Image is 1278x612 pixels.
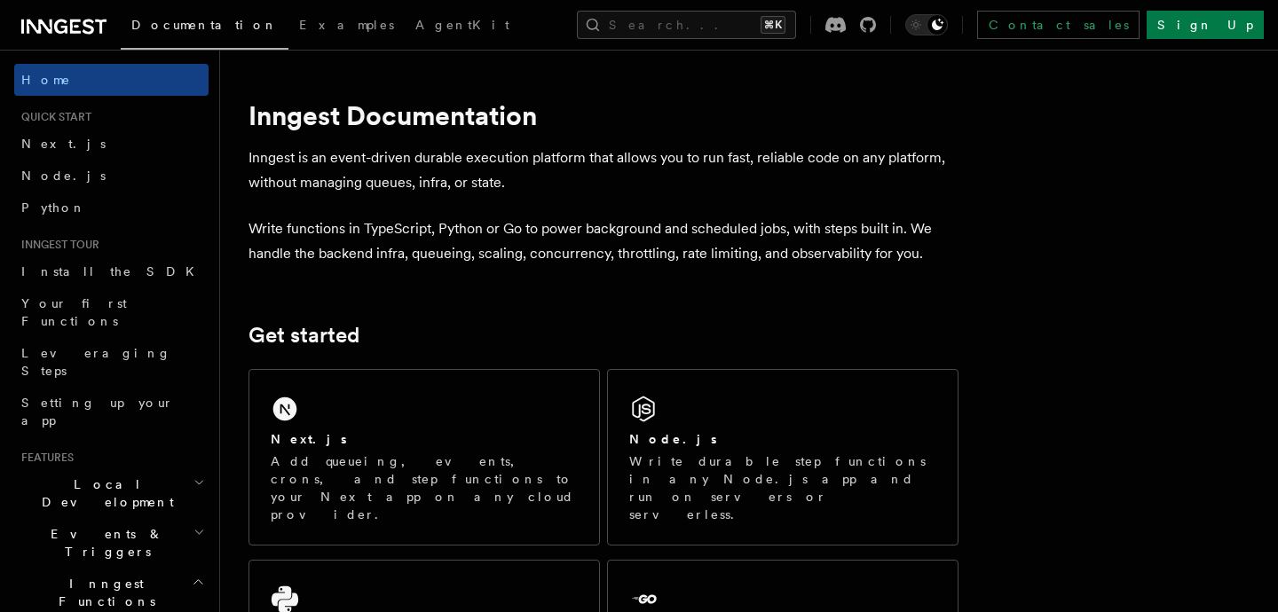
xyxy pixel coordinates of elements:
span: Python [21,200,86,215]
a: Get started [248,323,359,348]
span: Documentation [131,18,278,32]
span: Quick start [14,110,91,124]
p: Add queueing, events, crons, and step functions to your Next app on any cloud provider. [271,452,578,523]
span: Your first Functions [21,296,127,328]
span: Leveraging Steps [21,346,171,378]
a: Next.jsAdd queueing, events, crons, and step functions to your Next app on any cloud provider. [248,369,600,545]
p: Write functions in TypeScript, Python or Go to power background and scheduled jobs, with steps bu... [248,216,958,266]
span: Events & Triggers [14,525,193,561]
p: Inngest is an event-driven durable execution platform that allows you to run fast, reliable code ... [248,145,958,195]
span: Local Development [14,475,193,511]
h1: Inngest Documentation [248,99,958,131]
span: Examples [299,18,394,32]
span: Inngest tour [14,238,99,252]
span: Next.js [21,137,106,151]
a: AgentKit [405,5,520,48]
a: Documentation [121,5,288,50]
a: Next.js [14,128,209,160]
a: Home [14,64,209,96]
a: Sign Up [1147,11,1264,39]
span: Inngest Functions [14,575,192,610]
a: Leveraging Steps [14,337,209,387]
a: Node.jsWrite durable step functions in any Node.js app and run on servers or serverless. [607,369,958,545]
span: Home [21,71,71,89]
h2: Node.js [629,430,717,448]
button: Toggle dark mode [905,14,948,35]
span: AgentKit [415,18,509,32]
a: Contact sales [977,11,1140,39]
span: Node.js [21,169,106,183]
button: Events & Triggers [14,518,209,568]
button: Local Development [14,468,209,518]
a: Your first Functions [14,287,209,337]
h2: Next.js [271,430,347,448]
a: Examples [288,5,405,48]
button: Search...⌘K [577,11,796,39]
a: Setting up your app [14,387,209,436]
span: Setting up your app [21,396,174,428]
span: Install the SDK [21,264,205,279]
p: Write durable step functions in any Node.js app and run on servers or serverless. [629,452,936,523]
a: Node.js [14,160,209,192]
a: Install the SDK [14,255,209,287]
span: Features [14,451,74,465]
kbd: ⌘K [761,16,785,34]
a: Python [14,192,209,224]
